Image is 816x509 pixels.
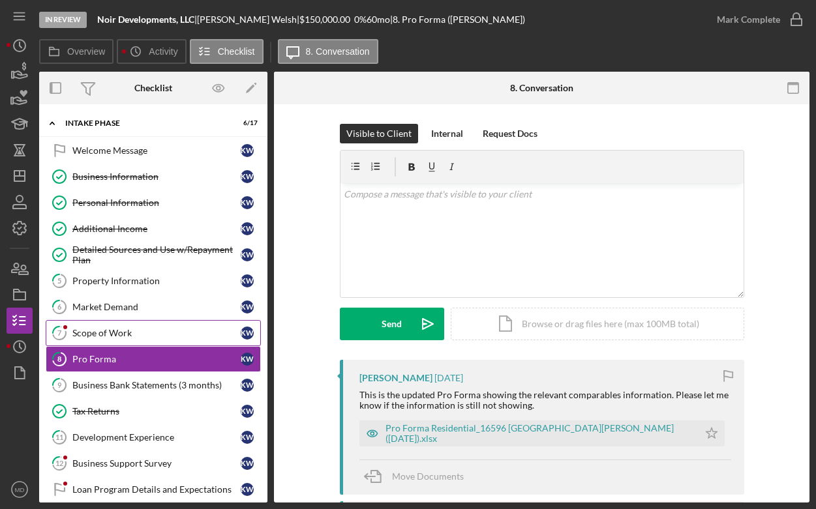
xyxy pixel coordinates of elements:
[46,346,261,372] a: 8Pro FormaKW
[57,355,61,363] tspan: 8
[431,124,463,143] div: Internal
[72,484,241,495] div: Loan Program Details and Expectations
[354,14,367,25] div: 0 %
[72,224,241,234] div: Additional Income
[46,372,261,398] a: 9Business Bank Statements (3 months)KW
[72,276,241,286] div: Property Information
[46,476,261,502] a: Loan Program Details and ExpectationsKW
[46,294,261,320] a: 6Market DemandKW
[46,216,261,242] a: Additional IncomeKW
[425,124,470,143] button: Internal
[241,300,254,313] div: K W
[241,274,254,287] div: K W
[67,46,105,57] label: Overview
[72,406,241,416] div: Tax Returns
[72,302,241,312] div: Market Demand
[72,145,241,156] div: Welcome Message
[65,119,225,127] div: Intake Phase
[340,308,444,340] button: Send
[72,354,241,364] div: Pro Forma
[278,39,378,64] button: 8. Conversation
[359,373,432,383] div: [PERSON_NAME]
[46,398,261,424] a: Tax ReturnsKW
[299,14,354,25] div: $150,000.00
[717,7,780,33] div: Mark Complete
[72,328,241,338] div: Scope of Work
[392,471,464,482] span: Move Documents
[149,46,177,57] label: Activity
[241,431,254,444] div: K W
[241,457,254,470] div: K W
[510,83,573,93] div: 8. Conversation
[704,7,809,33] button: Mark Complete
[241,379,254,392] div: K W
[359,460,477,493] button: Move Documents
[57,328,62,337] tspan: 7
[72,432,241,443] div: Development Experience
[46,138,261,164] a: Welcome MessageKW
[72,380,241,390] div: Business Bank Statements (3 months)
[241,327,254,340] div: K W
[340,124,418,143] button: Visible to Client
[72,197,241,208] div: Personal Information
[483,124,537,143] div: Request Docs
[72,171,241,182] div: Business Information
[46,268,261,294] a: 5Property InformationKW
[55,433,63,441] tspan: 11
[218,46,255,57] label: Checklist
[39,39,113,64] button: Overview
[117,39,186,64] button: Activity
[241,144,254,157] div: K W
[241,170,254,183] div: K W
[55,459,63,467] tspan: 12
[197,14,299,25] div: [PERSON_NAME] Welsh |
[39,12,87,28] div: In Review
[57,302,62,311] tspan: 6
[15,486,25,493] text: MD
[97,14,194,25] b: Noir Developments, LLC
[241,196,254,209] div: K W
[367,14,390,25] div: 60 mo
[476,124,544,143] button: Request Docs
[97,14,197,25] div: |
[241,222,254,235] div: K W
[57,381,62,389] tspan: 9
[46,190,261,216] a: Personal InformationKW
[46,164,261,190] a: Business InformationKW
[7,476,33,502] button: MD
[306,46,370,57] label: 8. Conversation
[46,320,261,346] a: 7Scope of WorkKW
[57,276,61,285] tspan: 5
[72,458,241,469] div: Business Support Survey
[46,242,261,268] a: Detailed Sources and Use w/Repayment PlanKW
[390,14,525,25] div: | 8. Pro Forma ([PERSON_NAME])
[346,124,412,143] div: Visible to Client
[385,423,692,444] div: Pro Forma Residential_16596 [GEOGRAPHIC_DATA][PERSON_NAME] ([DATE]).xlsx
[234,119,258,127] div: 6 / 17
[359,420,725,446] button: Pro Forma Residential_16596 [GEOGRAPHIC_DATA][PERSON_NAME] ([DATE]).xlsx
[359,390,731,411] div: This is the updated Pro Forma showing the relevant comparables information. Please let me know if...
[434,373,463,383] time: 2025-08-12 15:39
[72,244,241,265] div: Detailed Sources and Use w/Repayment Plan
[46,450,261,476] a: 12Business Support SurveyKW
[241,353,254,366] div: K W
[134,83,172,93] div: Checklist
[241,483,254,496] div: K W
[382,308,402,340] div: Send
[190,39,264,64] button: Checklist
[241,405,254,418] div: K W
[46,424,261,450] a: 11Development ExperienceKW
[241,248,254,261] div: K W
